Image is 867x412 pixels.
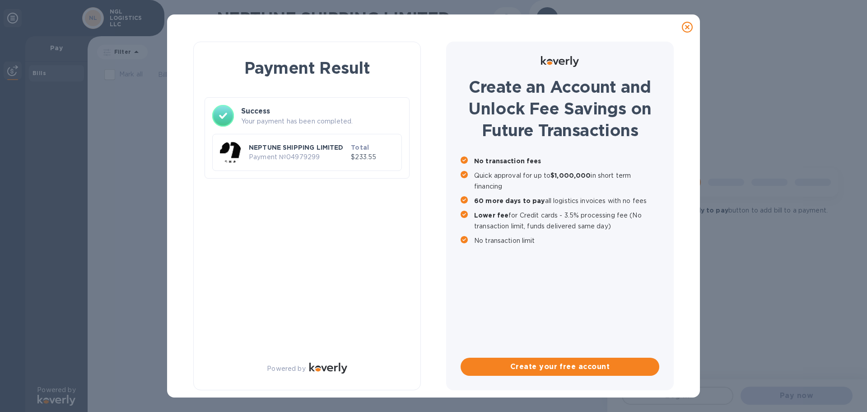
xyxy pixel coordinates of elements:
[474,210,659,232] p: for Credit cards - 3.5% processing fee (No transaction limit, funds delivered same day)
[474,195,659,206] p: all logistics invoices with no fees
[241,117,402,126] p: Your payment has been completed.
[309,363,347,374] img: Logo
[461,358,659,376] button: Create your free account
[468,361,652,372] span: Create your free account
[550,172,591,179] b: $1,000,000
[474,235,659,246] p: No transaction limit
[351,144,369,151] b: Total
[474,212,508,219] b: Lower fee
[461,76,659,141] h1: Create an Account and Unlock Fee Savings on Future Transactions
[208,57,406,79] h1: Payment Result
[249,152,347,162] p: Payment № 04979299
[241,106,402,117] h3: Success
[249,143,347,152] p: NEPTUNE SHIPPING LIMITED
[351,152,394,162] p: $233.55
[267,364,305,374] p: Powered by
[541,56,579,67] img: Logo
[474,197,545,204] b: 60 more days to pay
[474,170,659,192] p: Quick approval for up to in short term financing
[474,157,541,165] b: No transaction fees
